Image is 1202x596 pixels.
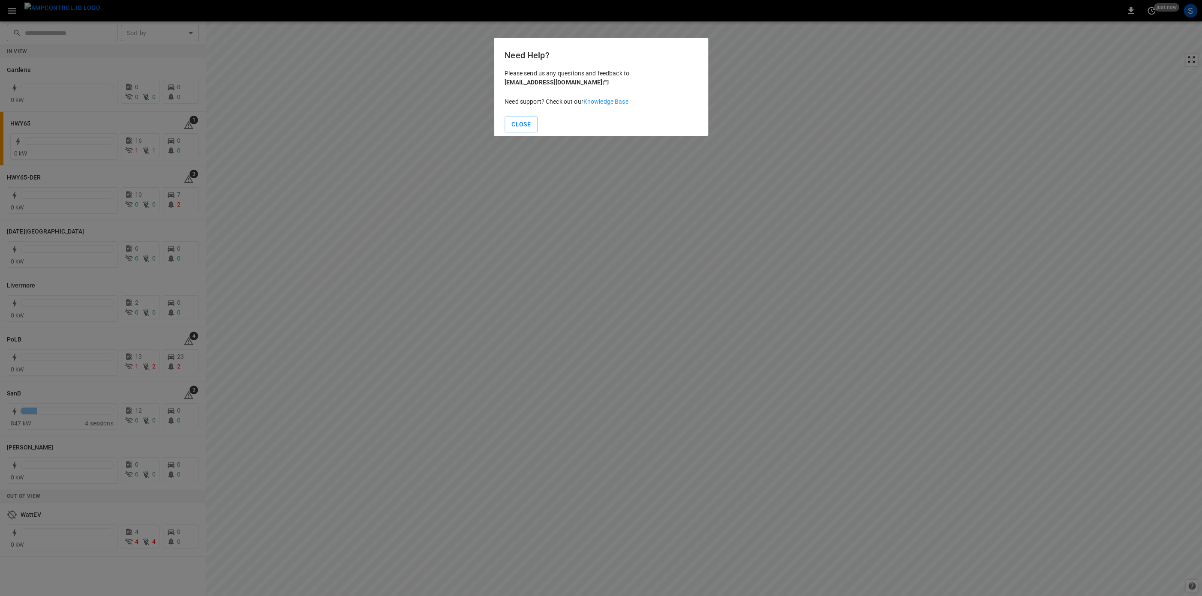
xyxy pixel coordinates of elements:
[602,78,610,87] div: copy
[505,97,697,106] p: Need support? Check out our
[505,78,602,87] div: [EMAIL_ADDRESS][DOMAIN_NAME]
[583,98,628,105] a: Knowledge Base
[505,48,697,62] h6: Need Help?
[505,117,538,132] button: Close
[505,69,697,87] p: Please send us any questions and feedback to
